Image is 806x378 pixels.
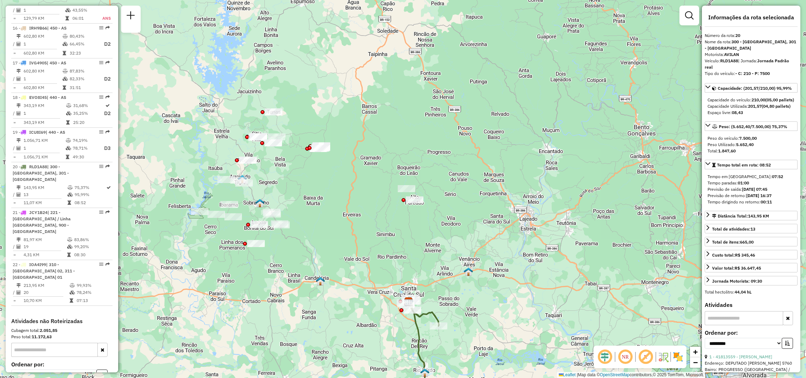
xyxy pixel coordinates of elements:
[69,75,97,83] td: 82,33%
[105,103,110,108] i: Rota otimizada
[105,130,110,134] em: Rota exportada
[658,351,669,363] img: Fluxo de ruas
[98,75,111,83] p: D2
[23,251,67,258] td: 4,31 KM
[13,109,16,118] td: /
[265,108,282,115] div: Atividade não roteirizada - GILMAR ALT
[23,40,62,49] td: 1
[66,138,71,143] i: % de utilização do peso
[23,153,65,160] td: 1.056,71 KM
[732,110,743,115] strong: 08,43
[708,193,795,199] div: Previsão de retorno:
[17,185,21,190] i: Distância Total
[29,210,47,215] span: JCY1B24
[63,69,68,73] i: % de utilização do peso
[29,262,46,267] span: IOA4I99
[271,220,288,227] div: Atividade não roteirizada - RODRIGO BERNARDI 039
[13,199,16,206] td: =
[690,347,701,357] a: Zoom in
[63,51,66,55] i: Tempo total em rota
[76,289,110,296] td: 78,24%
[724,52,739,57] strong: AVILAN
[105,26,110,30] em: Rota exportada
[738,180,749,185] strong: 01:00
[23,289,69,296] td: 20
[70,290,75,295] i: % de utilização da cubagem
[751,97,765,102] strong: 210,00
[23,50,62,57] td: 602,80 KM
[17,34,21,38] i: Distância Total
[98,40,111,48] p: D2
[63,42,68,46] i: % de utilização da cubagem
[67,245,72,249] i: % de utilização da cubagem
[705,263,798,272] a: Valor total:R$ 36.647,45
[264,139,282,146] div: Atividade não roteirizada - SIRLEI LANCHES
[717,162,771,168] span: Tempo total em rota: 08:52
[398,185,415,192] div: Atividade não roteirizada - ROSANE BECHERT
[104,109,111,118] p: D2
[23,144,65,153] td: 1
[76,297,110,304] td: 07:13
[705,302,798,308] h4: Atividades
[29,164,47,169] span: RLD1A88
[72,15,102,22] td: 06:01
[72,7,102,14] td: 43,55%
[705,224,798,233] a: Total de atividades:13
[23,137,65,144] td: 1.056,71 KM
[772,174,783,179] strong: 07:52
[708,109,795,116] div: Espaço livre:
[70,298,73,303] i: Tempo total em rota
[316,277,325,286] img: Candelária
[29,95,47,100] span: EVO8I45
[17,69,21,73] i: Distância Total
[672,351,684,363] img: Exibir/Ocultar setores
[67,238,72,242] i: % de utilização do peso
[596,348,613,365] span: Ocultar deslocamento
[313,142,330,149] div: Atividade não roteirizada - GABRIEL SPENGLER
[29,60,47,65] span: IVG4905
[312,144,330,151] div: Atividade não roteirizada - 34.098.888 ROGERIO NOGUEIRA DO AMARAL
[17,238,21,242] i: Distância Total
[99,130,103,134] em: Opções
[105,210,110,214] em: Rota exportada
[29,25,47,31] span: IRH9B66
[74,236,109,243] td: 83,86%
[23,236,67,243] td: 81,97 KM
[74,191,106,198] td: 95,99%
[29,130,46,135] span: ICU8I69
[47,95,66,100] span: | 440 - AS
[23,15,65,22] td: 129,79 KM
[13,25,66,31] span: 16 -
[718,148,736,153] strong: 1.847,60
[230,177,248,184] div: Atividade não roteirizada - MERCADO DOS AMIGOS
[13,84,16,91] td: =
[72,153,98,160] td: 49:30
[559,372,576,377] a: Leaflet
[99,95,103,99] em: Opções
[74,184,106,191] td: 75,37%
[69,68,97,75] td: 87,83%
[705,276,798,285] a: Jornada Motorista: 09:30
[17,193,21,197] i: Total de Atividades
[705,58,789,70] span: | Jornada:
[76,282,110,289] td: 99,93%
[705,94,798,119] div: Capacidade: (201,57/210,00) 95,99%
[250,221,268,228] div: Atividade não roteirizada - MARISANE GOMES
[718,86,792,91] span: Capacidade: (201,57/210,00) 95,99%
[99,210,103,214] em: Opções
[250,133,267,140] div: Atividade não roteirizada - NEI BRIZOLA DE CASRO
[47,25,66,31] span: | 450 - AS
[73,119,104,126] td: 25:20
[705,121,798,131] a: Peso: (5.652,40/7.500,00) 75,37%
[742,187,767,192] strong: [DATE] 07:45
[712,239,754,245] div: Total de itens:
[708,141,795,148] div: Peso Utilizado:
[736,142,754,147] strong: 5.652,40
[13,210,71,234] span: 21 -
[105,95,110,99] em: Rota exportada
[255,199,264,208] img: Sobradinho
[735,71,770,76] strong: - C: 210 - P: 7500
[73,109,104,118] td: 35,25%
[235,179,253,187] div: Atividade não roteirizada - DIONE FERNANDO DOS S
[99,26,103,30] em: Opções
